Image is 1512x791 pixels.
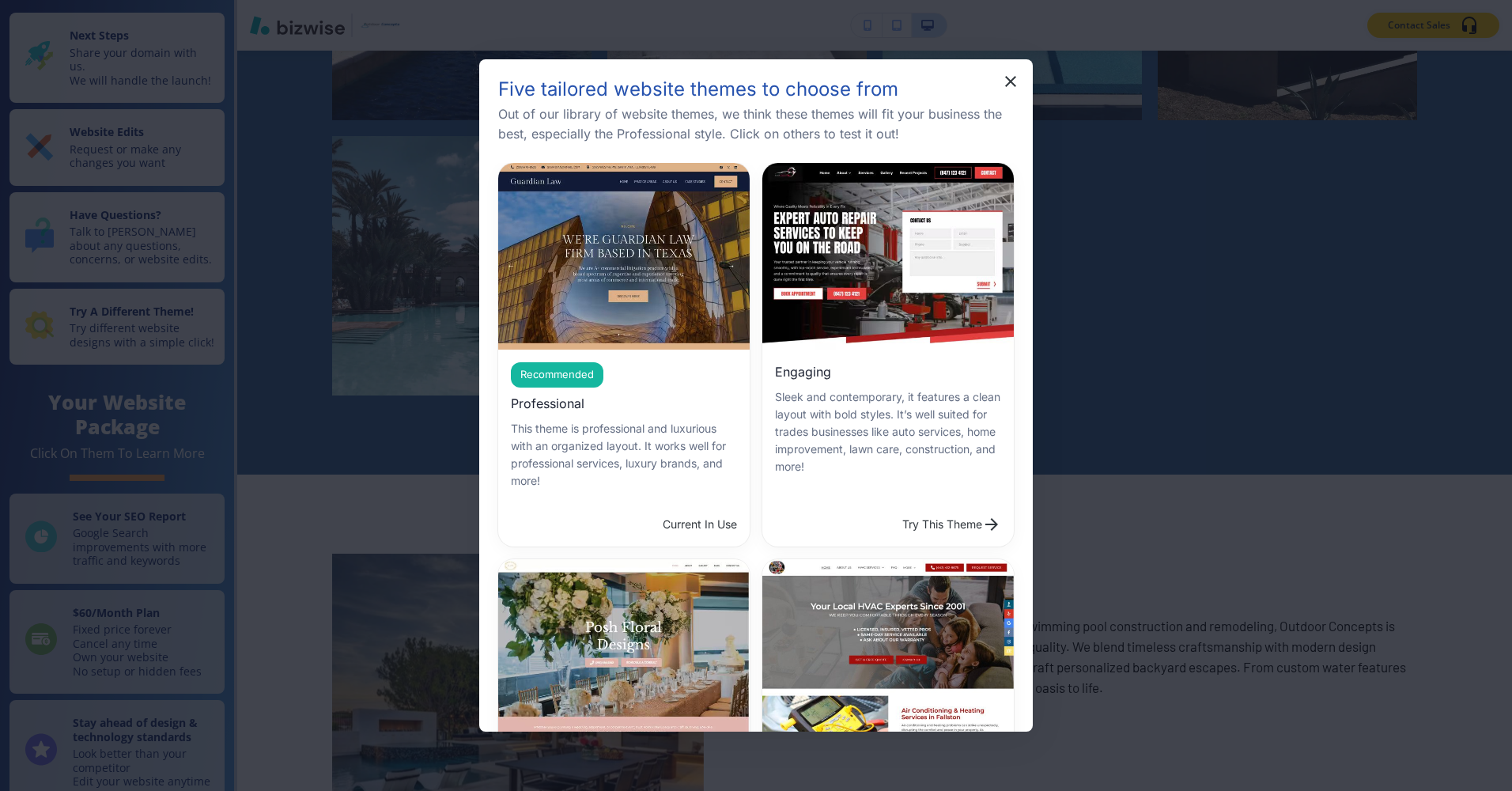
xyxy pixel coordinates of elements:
span: Recommended [511,367,603,383]
h5: Five tailored website themes to choose from [498,78,898,101]
h6: Out of our library of website themes, we think these themes will fit your business the best, espe... [498,104,1014,144]
p: This theme is professional and luxurious with an organized layout. It works well for professional... [511,420,737,490]
p: Sleek and contemporary, it features a clean layout with bold styles. It’s well suited for trades ... [775,388,1001,475]
h6: Professional [511,394,584,414]
h6: Engaging [775,362,831,382]
button: Engaging ThemeEngagingSleek and contemporary, it features a clean layout with bold styles. It’s w... [896,509,1007,540]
